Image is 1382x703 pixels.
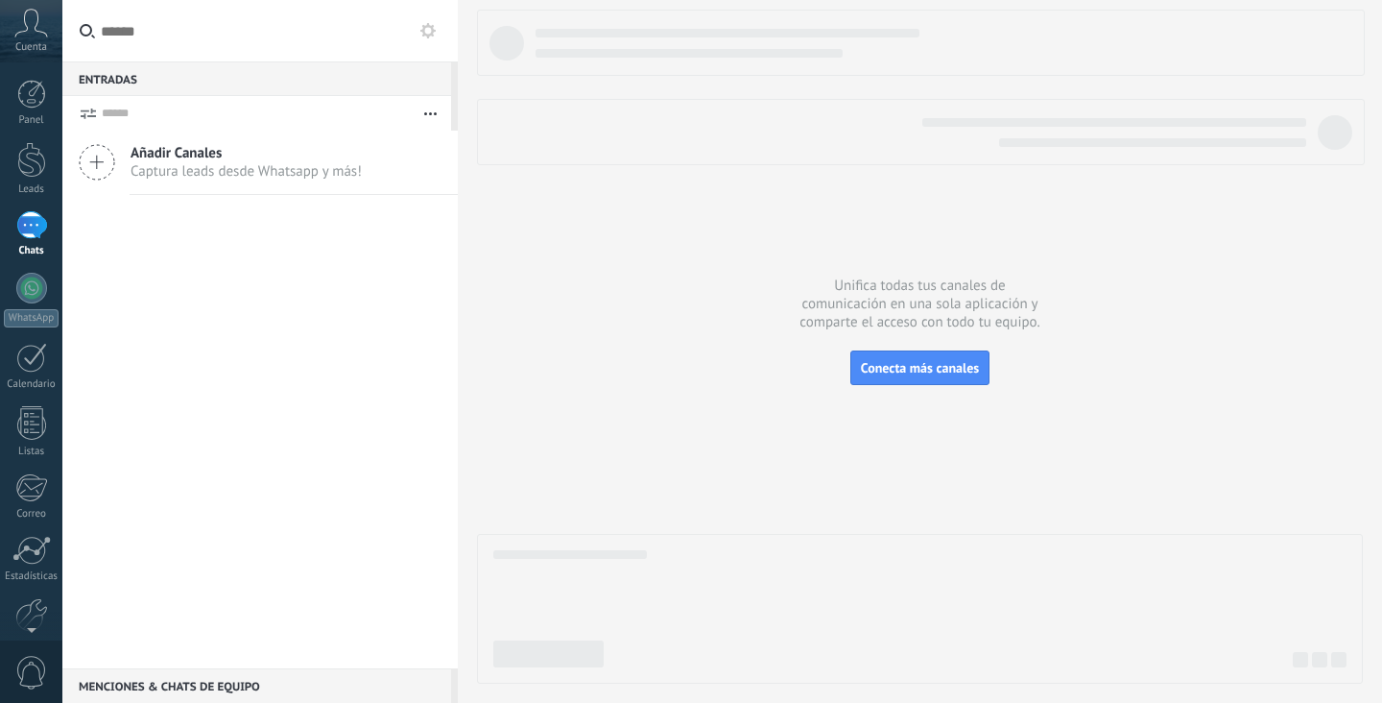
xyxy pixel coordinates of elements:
div: Leads [4,183,60,196]
span: Añadir Canales [131,144,362,162]
button: Conecta más canales [850,351,989,385]
div: WhatsApp [4,309,59,327]
span: Captura leads desde Whatsapp y más! [131,162,362,181]
div: Panel [4,114,60,127]
div: Entradas [62,61,451,96]
div: Estadísticas [4,570,60,583]
span: Conecta más canales [861,359,979,376]
div: Correo [4,508,60,521]
div: Listas [4,446,60,458]
div: Calendario [4,378,60,391]
span: Cuenta [15,41,47,54]
div: Chats [4,245,60,257]
div: Menciones & Chats de equipo [62,668,451,703]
